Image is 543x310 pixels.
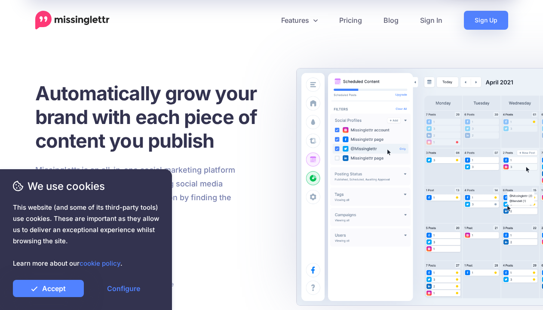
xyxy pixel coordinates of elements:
[409,11,453,30] a: Sign In
[80,259,120,267] a: cookie policy
[13,202,159,269] span: This website (and some of its third-party tools) use cookies. These are important as they allow u...
[35,163,236,218] p: Missinglettr is an all-in-one social marketing platform that turns your content into engaging soc...
[373,11,409,30] a: Blog
[13,179,159,194] span: We use cookies
[88,280,159,297] a: Configure
[464,11,508,30] a: Sign Up
[328,11,373,30] a: Pricing
[13,280,84,297] a: Accept
[35,81,278,152] h1: Automatically grow your brand with each piece of content you publish
[35,11,110,30] a: Home
[270,11,328,30] a: Features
